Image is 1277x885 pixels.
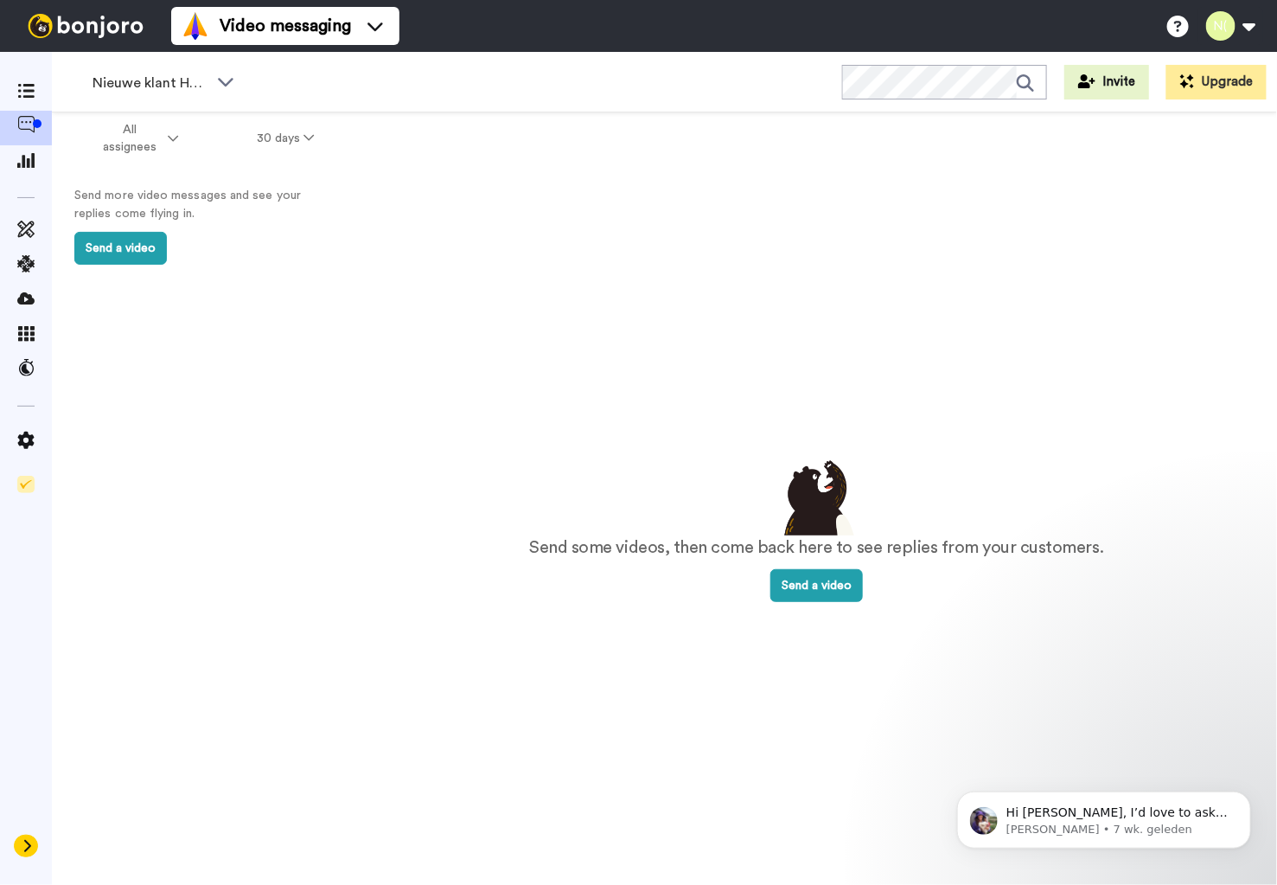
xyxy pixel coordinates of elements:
[1064,65,1149,99] button: Invite
[182,12,209,40] img: vm-color.svg
[93,73,208,93] span: Nieuwe klant Huddle
[74,187,334,223] p: Send more video messages and see your replies come flying in.
[74,232,167,265] button: Send a video
[55,114,218,163] button: All assignees
[770,580,863,592] a: Send a video
[530,535,1104,561] p: Send some videos, then come back here to see replies from your customers.
[17,476,35,493] img: Checklist.svg
[1166,65,1267,99] button: Upgrade
[220,14,351,38] span: Video messaging
[931,755,1277,876] iframe: Intercom notifications bericht
[21,14,150,38] img: bj-logo-header-white.svg
[774,456,860,535] img: results-emptystates.png
[94,121,164,156] span: All assignees
[770,569,863,602] button: Send a video
[218,123,354,154] button: 30 days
